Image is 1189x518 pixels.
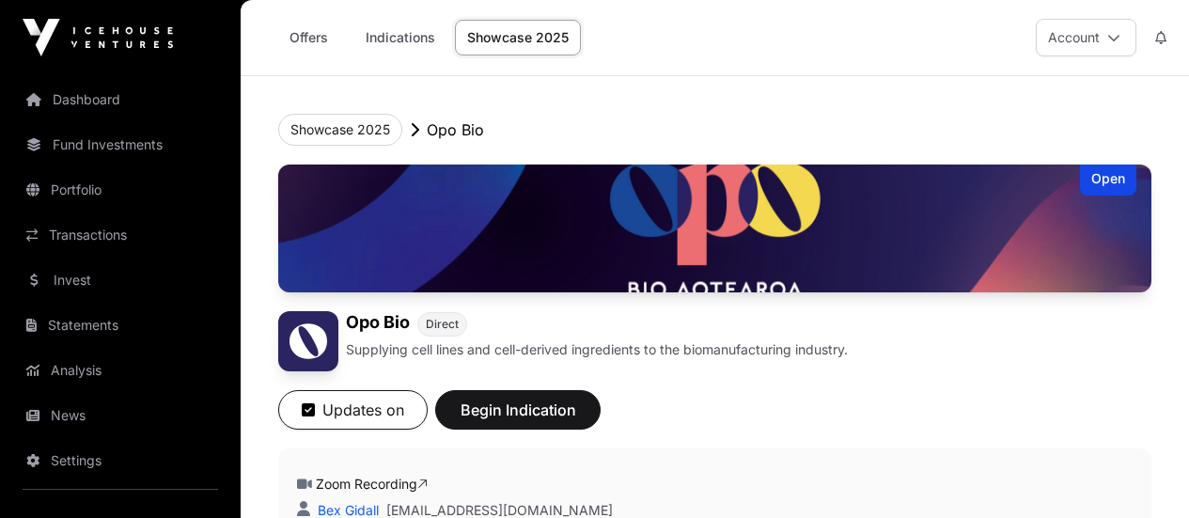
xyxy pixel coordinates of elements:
a: Begin Indication [435,409,601,428]
a: Settings [15,440,226,481]
a: Showcase 2025 [455,20,581,55]
h1: Opo Bio [346,311,410,337]
button: Showcase 2025 [278,114,402,146]
p: Supplying cell lines and cell-derived ingredients to the biomanufacturing industry. [346,340,848,359]
a: Fund Investments [15,124,226,165]
img: Opo Bio [278,311,338,371]
a: News [15,395,226,436]
a: Bex Gidall [314,502,379,518]
a: Indications [353,20,447,55]
a: Statements [15,305,226,346]
a: Zoom Recording [316,476,428,492]
a: Invest [15,259,226,301]
button: Begin Indication [435,390,601,430]
img: Opo Bio [278,165,1151,292]
img: Icehouse Ventures Logo [23,19,173,56]
a: Analysis [15,350,226,391]
button: Account [1036,19,1136,56]
a: Offers [271,20,346,55]
a: Dashboard [15,79,226,120]
span: Direct [426,317,459,332]
span: Begin Indication [459,399,577,421]
a: Transactions [15,214,226,256]
p: Opo Bio [427,118,484,141]
a: Portfolio [15,169,226,211]
button: Updates on [278,390,428,430]
div: Open [1080,165,1136,196]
